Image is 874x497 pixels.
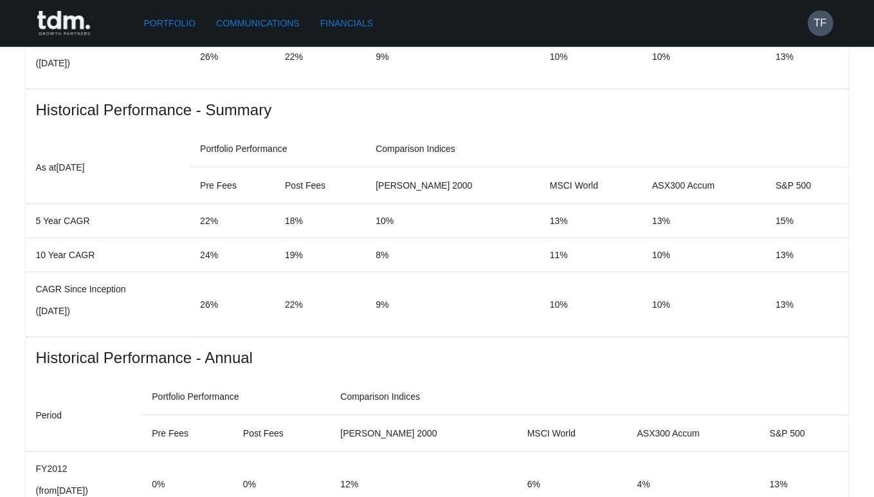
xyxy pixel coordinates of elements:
[26,24,190,89] td: CAGR Since Inception
[365,131,848,167] th: Comparison Indices
[275,272,365,337] td: 22%
[765,238,848,272] td: 13%
[765,204,848,238] td: 15%
[275,238,365,272] td: 19%
[808,10,833,36] button: TF
[275,167,365,204] th: Post Fees
[642,167,765,204] th: ASX300 Accum
[642,238,765,272] td: 10%
[233,415,330,452] th: Post Fees
[190,131,365,167] th: Portfolio Performance
[190,24,275,89] td: 26%
[190,272,275,337] td: 26%
[275,204,365,238] td: 18%
[36,100,839,120] span: Historical Performance - Summary
[540,272,642,337] td: 10%
[765,167,848,204] th: S&P 500
[141,415,233,452] th: Pre Fees
[760,415,849,452] th: S&P 500
[540,204,642,238] td: 13%
[540,24,642,89] td: 10%
[365,24,540,89] td: 9%
[26,238,190,272] td: 10 Year CAGR
[627,415,760,452] th: ASX300 Accum
[517,415,627,452] th: MSCI World
[365,204,540,238] td: 10%
[26,272,190,337] td: CAGR Since Inception
[190,167,275,204] th: Pre Fees
[211,12,305,35] a: Communications
[365,167,540,204] th: [PERSON_NAME] 2000
[26,379,142,452] th: Period
[141,379,330,415] th: Portfolio Performance
[330,415,516,452] th: [PERSON_NAME] 2000
[315,12,378,35] a: Financials
[365,238,540,272] td: 8%
[190,204,275,238] td: 22%
[36,484,132,497] p: (from [DATE] )
[765,24,848,89] td: 13%
[814,15,827,31] h6: TF
[540,167,642,204] th: MSCI World
[275,24,365,89] td: 22%
[36,160,180,175] p: As at [DATE]
[190,238,275,272] td: 24%
[765,272,848,337] td: 13%
[139,12,201,35] a: Portfolio
[36,57,180,70] p: ( [DATE] )
[365,272,540,337] td: 9%
[26,204,190,238] td: 5 Year CAGR
[642,204,765,238] td: 13%
[642,24,765,89] td: 10%
[330,379,848,415] th: Comparison Indices
[642,272,765,337] td: 10%
[36,305,180,317] p: ( [DATE] )
[540,238,642,272] td: 11%
[36,348,839,368] span: Historical Performance - Annual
